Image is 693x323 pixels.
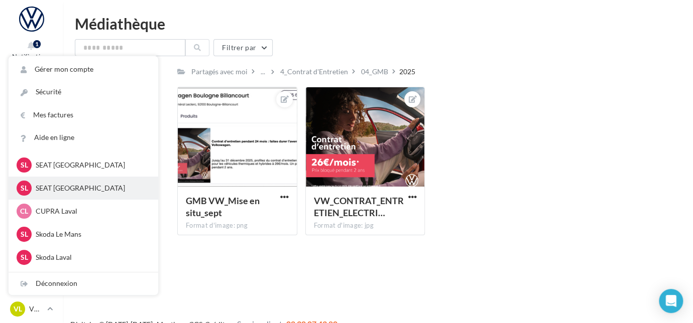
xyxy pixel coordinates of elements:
[36,206,146,216] p: CUPRA Laval
[21,183,28,193] span: SL
[280,67,348,77] div: 4_Contrat d'Entretien
[314,221,417,230] div: Format d'image: jpg
[213,39,273,56] button: Filtrer par
[36,252,146,262] p: Skoda Laval
[20,206,28,216] span: CL
[14,304,22,314] span: VL
[361,67,388,77] div: 04_GMB
[314,195,404,218] span: VW_CONTRAT_ENTRETIEN_ELECTRIQUE_POST GMB_2025_sept
[191,67,248,77] div: Partagés avec moi
[29,304,43,314] p: VW Le Mans
[9,272,158,295] div: Déconnexion
[9,81,158,103] a: Sécurité
[36,183,146,193] p: SEAT [GEOGRAPHIC_DATA]
[9,58,158,81] a: Gérer mon compte
[8,38,55,63] button: Notifications 1
[399,67,415,77] div: 2025
[21,252,28,262] span: SL
[75,16,681,31] div: Médiathèque
[186,221,289,230] div: Format d'image: png
[21,229,28,239] span: SL
[21,160,28,170] span: SL
[36,160,146,170] p: SEAT [GEOGRAPHIC_DATA]
[36,229,146,239] p: Skoda Le Mans
[8,299,55,318] a: VL VW Le Mans
[33,40,41,48] div: 1
[659,289,683,313] div: Open Intercom Messenger
[9,104,158,126] a: Mes factures
[259,65,267,79] div: ...
[12,53,51,61] span: Notifications
[9,126,158,149] a: Aide en ligne
[186,195,260,218] span: GMB VW_Mise en situ_sept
